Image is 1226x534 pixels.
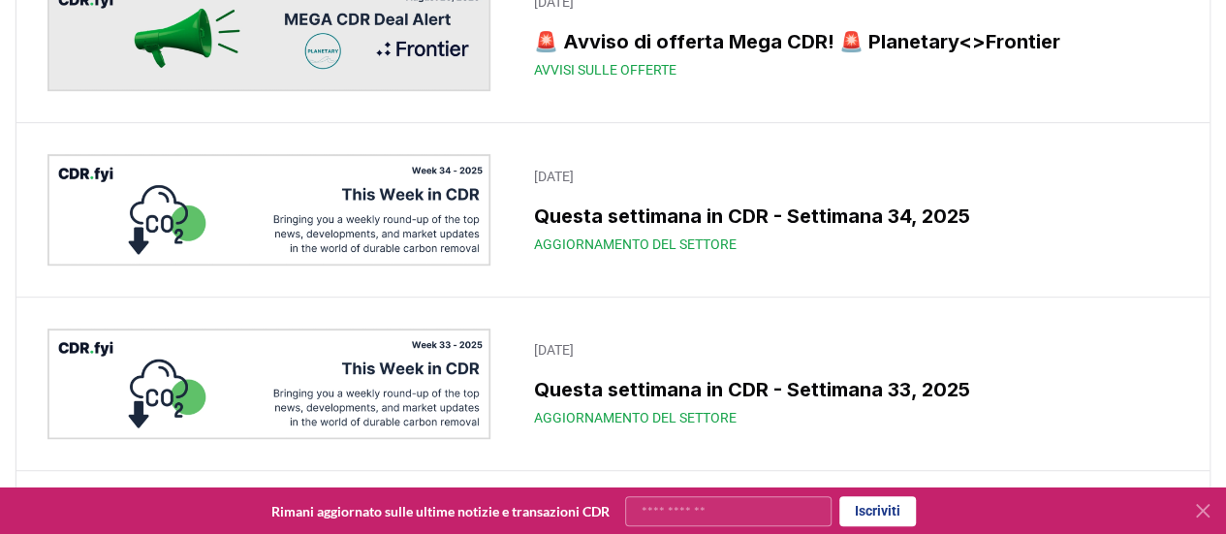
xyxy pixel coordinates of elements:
[47,154,490,265] img: Questa settimana in CDR - Immagine del post del blog della settimana 34, 2025
[533,30,1059,53] font: 🚨 Avviso di offerta Mega CDR! 🚨 Planetary<>Frontier
[533,378,969,401] font: Questa settimana in CDR - Settimana 33, 2025
[533,62,676,78] font: Avvisi sulle offerte
[533,169,573,184] font: [DATE]
[521,155,1179,266] a: [DATE]Questa settimana in CDR - Settimana 34, 2025Aggiornamento del settore
[47,329,490,439] img: Questa settimana in CDR - Immagine del post del blog della settimana 33, 2025
[521,329,1179,439] a: [DATE]Questa settimana in CDR - Settimana 33, 2025Aggiornamento del settore
[533,410,736,425] font: Aggiornamento del settore
[533,342,573,358] font: [DATE]
[533,236,736,252] font: Aggiornamento del settore
[533,204,969,228] font: Questa settimana in CDR - Settimana 34, 2025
